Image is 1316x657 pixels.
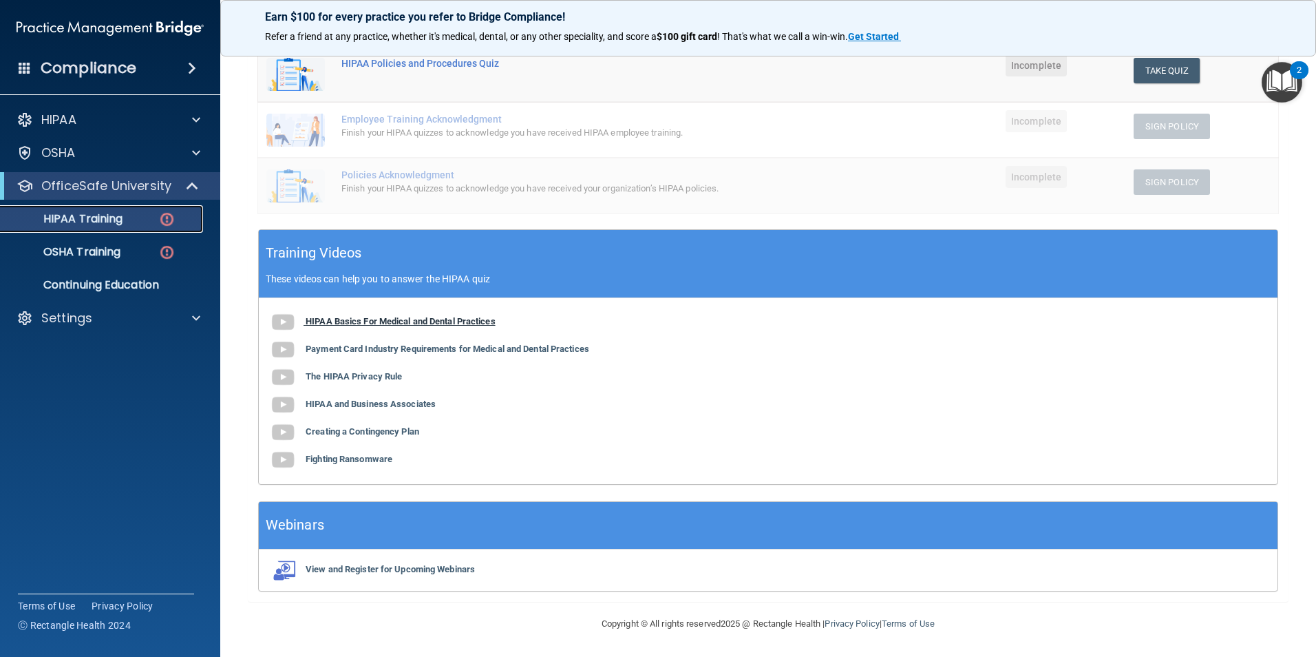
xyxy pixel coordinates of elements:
[341,58,830,69] div: HIPAA Policies and Procedures Quiz
[269,391,297,419] img: gray_youtube_icon.38fcd6cc.png
[158,211,176,228] img: danger-circle.6113f641.png
[341,180,830,197] div: Finish your HIPAA quizzes to acknowledge you have received your organization’s HIPAA policies.
[266,513,324,537] h5: Webinars
[306,454,392,464] b: Fighting Ransomware
[517,602,1019,646] div: Copyright © All rights reserved 2025 @ Rectangle Health | |
[41,112,76,128] p: HIPAA
[269,560,297,581] img: webinarIcon.c7ebbf15.png
[306,426,419,437] b: Creating a Contingency Plan
[17,310,200,326] a: Settings
[306,344,589,354] b: Payment Card Industry Requirements for Medical and Dental Practices
[9,245,120,259] p: OSHA Training
[341,125,830,141] div: Finish your HIPAA quizzes to acknowledge you have received HIPAA employee training.
[265,10,1271,23] p: Earn $100 for every practice you refer to Bridge Compliance!
[848,31,901,42] a: Get Started
[717,31,848,42] span: ! That's what we call a win-win.
[158,244,176,261] img: danger-circle.6113f641.png
[848,31,899,42] strong: Get Started
[41,310,92,326] p: Settings
[266,241,362,265] h5: Training Videos
[269,336,297,364] img: gray_youtube_icon.38fcd6cc.png
[41,145,76,161] p: OSHA
[1006,54,1067,76] span: Incomplete
[41,59,136,78] h4: Compliance
[265,31,657,42] span: Refer a friend at any practice, whether it's medical, dental, or any other speciality, and score a
[266,273,1271,284] p: These videos can help you to answer the HIPAA quiz
[1134,169,1210,195] button: Sign Policy
[92,599,153,613] a: Privacy Policy
[9,212,123,226] p: HIPAA Training
[269,419,297,446] img: gray_youtube_icon.38fcd6cc.png
[882,618,935,629] a: Terms of Use
[306,399,436,409] b: HIPAA and Business Associates
[1297,70,1302,88] div: 2
[306,316,496,326] b: HIPAA Basics For Medical and Dental Practices
[17,145,200,161] a: OSHA
[657,31,717,42] strong: $100 gift card
[269,446,297,474] img: gray_youtube_icon.38fcd6cc.png
[1134,114,1210,139] button: Sign Policy
[9,278,197,292] p: Continuing Education
[17,14,204,42] img: PMB logo
[1006,110,1067,132] span: Incomplete
[341,114,830,125] div: Employee Training Acknowledgment
[41,178,171,194] p: OfficeSafe University
[306,371,402,382] b: The HIPAA Privacy Rule
[18,618,131,632] span: Ⓒ Rectangle Health 2024
[17,112,200,128] a: HIPAA
[825,618,879,629] a: Privacy Policy
[306,564,475,574] b: View and Register for Upcoming Webinars
[269,364,297,391] img: gray_youtube_icon.38fcd6cc.png
[1006,166,1067,188] span: Incomplete
[18,599,75,613] a: Terms of Use
[1262,62,1302,103] button: Open Resource Center, 2 new notifications
[17,178,200,194] a: OfficeSafe University
[1134,58,1200,83] button: Take Quiz
[341,169,830,180] div: Policies Acknowledgment
[269,309,297,336] img: gray_youtube_icon.38fcd6cc.png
